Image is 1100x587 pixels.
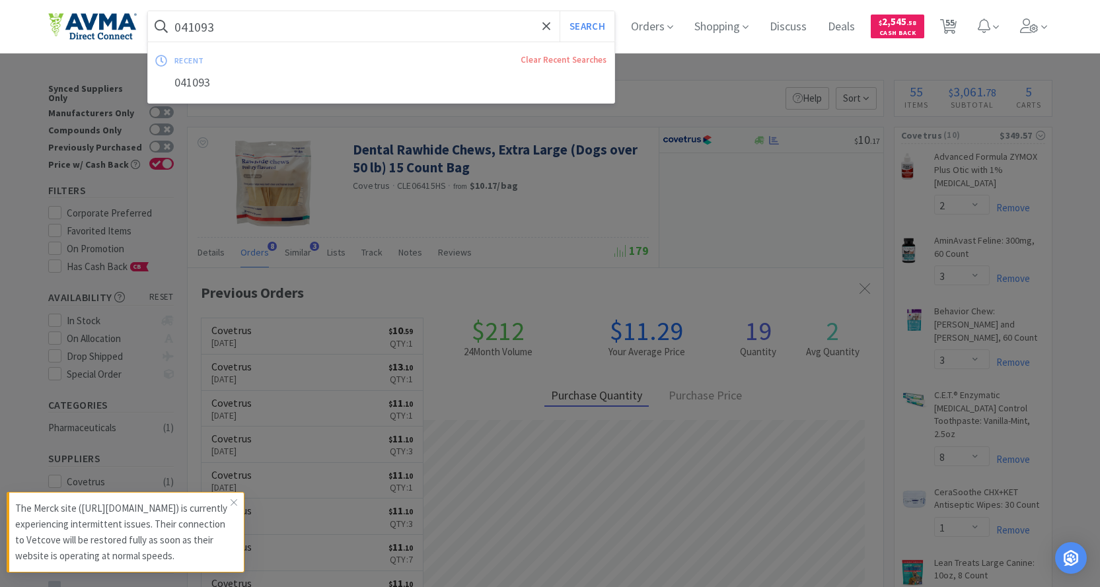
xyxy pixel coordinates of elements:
button: Search [560,11,614,42]
div: Open Intercom Messenger [1055,542,1087,574]
img: e4e33dab9f054f5782a47901c742baa9_102.png [48,13,137,40]
div: 041093 [148,71,615,95]
span: Cash Back [879,30,916,38]
input: Search by item, sku, manufacturer, ingredient, size... [148,11,615,42]
a: 55 [935,22,962,34]
a: Discuss [764,21,812,33]
a: Clear Recent Searches [521,54,606,65]
a: $2,545.58Cash Back [871,9,924,44]
span: . 58 [906,18,916,27]
p: The Merck site ([URL][DOMAIN_NAME]) is currently experiencing intermittent issues. Their connecti... [15,501,231,564]
span: 2,545 [879,15,916,28]
a: Deals [823,21,860,33]
div: recent [174,50,363,71]
span: $ [879,18,882,27]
